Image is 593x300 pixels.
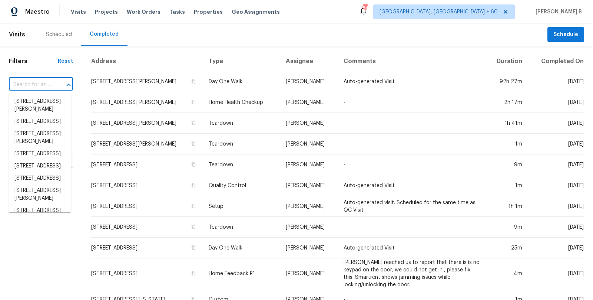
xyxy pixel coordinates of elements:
[91,52,203,71] th: Address
[9,205,71,217] li: [STREET_ADDRESS]
[547,27,584,42] button: Schedule
[91,258,203,289] td: [STREET_ADDRESS]
[280,175,338,196] td: [PERSON_NAME]
[203,238,280,258] td: Day One Walk
[486,154,528,175] td: 9m
[203,217,280,238] td: Teardown
[280,113,338,134] td: [PERSON_NAME]
[338,113,486,134] td: -
[91,175,203,196] td: [STREET_ADDRESS]
[338,154,486,175] td: -
[203,175,280,196] td: Quality Control
[203,92,280,113] td: Home Health Checkup
[338,92,486,113] td: -
[9,58,58,65] h1: Filters
[190,120,197,126] button: Copy Address
[9,160,71,172] li: [STREET_ADDRESS]
[528,175,584,196] td: [DATE]
[528,52,584,71] th: Completed On
[9,115,71,128] li: [STREET_ADDRESS]
[91,113,203,134] td: [STREET_ADDRESS][PERSON_NAME]
[486,258,528,289] td: 4m
[91,92,203,113] td: [STREET_ADDRESS][PERSON_NAME]
[338,238,486,258] td: Auto-generated Visit
[338,258,486,289] td: [PERSON_NAME] reached us to report that there is is no keypad on the door, we could not get in , ...
[9,148,71,160] li: [STREET_ADDRESS]
[362,4,368,12] div: 848
[91,196,203,217] td: [STREET_ADDRESS]
[63,80,74,90] button: Close
[528,238,584,258] td: [DATE]
[533,8,582,16] span: [PERSON_NAME] B
[280,238,338,258] td: [PERSON_NAME]
[528,258,584,289] td: [DATE]
[9,26,25,43] span: Visits
[528,92,584,113] td: [DATE]
[9,79,52,91] input: Search for an address...
[280,196,338,217] td: [PERSON_NAME]
[203,154,280,175] td: Teardown
[9,95,71,115] li: [STREET_ADDRESS][PERSON_NAME]
[528,134,584,154] td: [DATE]
[280,92,338,113] td: [PERSON_NAME]
[338,217,486,238] td: -
[190,140,197,147] button: Copy Address
[169,9,185,14] span: Tasks
[528,217,584,238] td: [DATE]
[91,71,203,92] td: [STREET_ADDRESS][PERSON_NAME]
[9,185,71,205] li: [STREET_ADDRESS][PERSON_NAME]
[91,238,203,258] td: [STREET_ADDRESS]
[91,217,203,238] td: [STREET_ADDRESS]
[9,128,71,148] li: [STREET_ADDRESS][PERSON_NAME]
[486,196,528,217] td: 1h 1m
[528,196,584,217] td: [DATE]
[280,52,338,71] th: Assignee
[203,52,280,71] th: Type
[280,217,338,238] td: [PERSON_NAME]
[203,196,280,217] td: Setup
[528,71,584,92] td: [DATE]
[190,203,197,209] button: Copy Address
[190,99,197,105] button: Copy Address
[486,217,528,238] td: 9m
[25,8,50,16] span: Maestro
[486,92,528,113] td: 2h 17m
[190,224,197,230] button: Copy Address
[486,134,528,154] td: 1m
[203,134,280,154] td: Teardown
[528,113,584,134] td: [DATE]
[95,8,118,16] span: Projects
[91,134,203,154] td: [STREET_ADDRESS][PERSON_NAME]
[338,52,486,71] th: Comments
[486,52,528,71] th: Duration
[338,71,486,92] td: Auto-generated Visit
[486,238,528,258] td: 25m
[280,258,338,289] td: [PERSON_NAME]
[280,71,338,92] td: [PERSON_NAME]
[203,258,280,289] td: Home Feedback P1
[91,154,203,175] td: [STREET_ADDRESS]
[280,134,338,154] td: [PERSON_NAME]
[9,172,71,185] li: [STREET_ADDRESS]
[127,8,160,16] span: Work Orders
[553,30,578,39] span: Schedule
[486,71,528,92] td: 92h 27m
[380,8,498,16] span: [GEOGRAPHIC_DATA], [GEOGRAPHIC_DATA] + 60
[338,134,486,154] td: -
[486,175,528,196] td: 1m
[90,30,119,38] div: Completed
[203,71,280,92] td: Day One Walk
[194,8,223,16] span: Properties
[280,154,338,175] td: [PERSON_NAME]
[46,31,72,38] div: Scheduled
[71,8,86,16] span: Visits
[190,182,197,189] button: Copy Address
[528,154,584,175] td: [DATE]
[190,78,197,85] button: Copy Address
[486,113,528,134] td: 1h 41m
[190,270,197,277] button: Copy Address
[203,113,280,134] td: Teardown
[338,196,486,217] td: Auto-generated visit. Scheduled for the same time as QC Visit.
[190,244,197,251] button: Copy Address
[190,161,197,168] button: Copy Address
